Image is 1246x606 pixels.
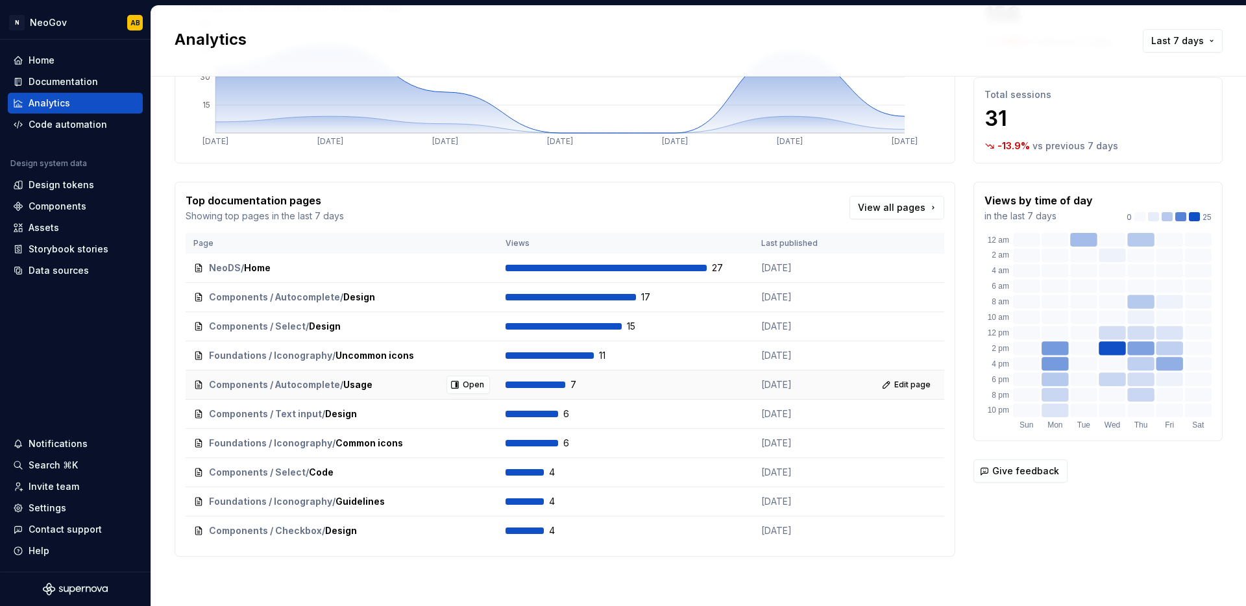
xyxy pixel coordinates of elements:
[761,291,859,304] p: [DATE]
[29,200,86,213] div: Components
[209,466,306,479] span: Components / Select
[1020,420,1033,430] text: Sun
[29,97,70,110] div: Analytics
[761,378,859,391] p: [DATE]
[1032,139,1118,152] p: vs previous 7 days
[186,233,498,254] th: Page
[549,524,583,537] span: 4
[761,320,859,333] p: [DATE]
[432,136,458,146] tspan: [DATE]
[336,349,414,362] span: Uncommon icons
[306,466,309,479] span: /
[1127,212,1212,223] div: 25
[10,158,87,169] div: Design system data
[332,495,336,508] span: /
[306,320,309,333] span: /
[878,376,936,394] a: Edit page
[209,437,332,450] span: Foundations / Iconography
[29,437,88,450] div: Notifications
[8,476,143,497] a: Invite team
[858,201,925,214] span: View all pages
[549,495,583,508] span: 4
[984,210,1093,223] p: in the last 7 days
[992,297,1009,306] text: 8 am
[599,349,633,362] span: 11
[309,466,334,479] span: Code
[325,524,357,537] span: Design
[29,243,108,256] div: Storybook stories
[549,466,583,479] span: 4
[209,349,332,362] span: Foundations / Iconography
[753,233,866,254] th: Last published
[336,495,385,508] span: Guidelines
[988,406,1009,415] text: 10 pm
[343,291,375,304] span: Design
[892,136,918,146] tspan: [DATE]
[29,480,79,493] div: Invite team
[8,260,143,281] a: Data sources
[332,437,336,450] span: /
[209,320,306,333] span: Components / Select
[30,16,67,29] div: NeoGov
[498,233,753,254] th: Views
[175,29,1122,50] h2: Analytics
[8,71,143,92] a: Documentation
[992,282,1009,291] text: 6 am
[1151,34,1204,47] span: Last 7 days
[343,378,373,391] span: Usage
[29,118,107,131] div: Code automation
[186,210,344,223] p: Showing top pages in the last 7 days
[8,50,143,71] a: Home
[9,15,25,30] div: N
[547,136,573,146] tspan: [DATE]
[992,344,1009,353] text: 2 pm
[463,380,484,390] span: Open
[641,291,675,304] span: 17
[1105,420,1120,430] text: Wed
[336,437,403,450] span: Common icons
[200,72,210,82] tspan: 30
[570,378,604,391] span: 7
[8,93,143,114] a: Analytics
[849,196,944,219] a: View all pages
[992,375,1009,384] text: 6 pm
[29,178,94,191] div: Design tokens
[761,524,859,537] p: [DATE]
[8,498,143,518] a: Settings
[988,313,1009,322] text: 10 am
[761,466,859,479] p: [DATE]
[988,328,1009,337] text: 12 pm
[241,261,244,274] span: /
[712,261,746,274] span: 27
[8,455,143,476] button: Search ⌘K
[29,502,66,515] div: Settings
[8,114,143,135] a: Code automation
[209,378,340,391] span: Components / Autocomplete
[761,349,859,362] p: [DATE]
[992,391,1009,400] text: 8 pm
[209,261,241,274] span: NeoDS
[209,407,322,420] span: Components / Text input
[1127,212,1132,223] p: 0
[1192,420,1204,430] text: Sat
[8,519,143,540] button: Contact support
[322,407,325,420] span: /
[1165,420,1174,430] text: Fri
[984,106,1212,132] p: 31
[209,524,322,537] span: Components / Checkbox
[761,437,859,450] p: [DATE]
[8,196,143,217] a: Components
[8,540,143,561] button: Help
[325,407,357,420] span: Design
[29,459,78,472] div: Search ⌘K
[761,261,859,274] p: [DATE]
[209,495,332,508] span: Foundations / Iconography
[317,136,343,146] tspan: [DATE]
[29,75,98,88] div: Documentation
[29,264,89,277] div: Data sources
[988,236,1009,245] text: 12 am
[992,465,1059,478] span: Give feedback
[984,88,1212,101] p: Total sessions
[29,54,55,67] div: Home
[43,583,108,596] svg: Supernova Logo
